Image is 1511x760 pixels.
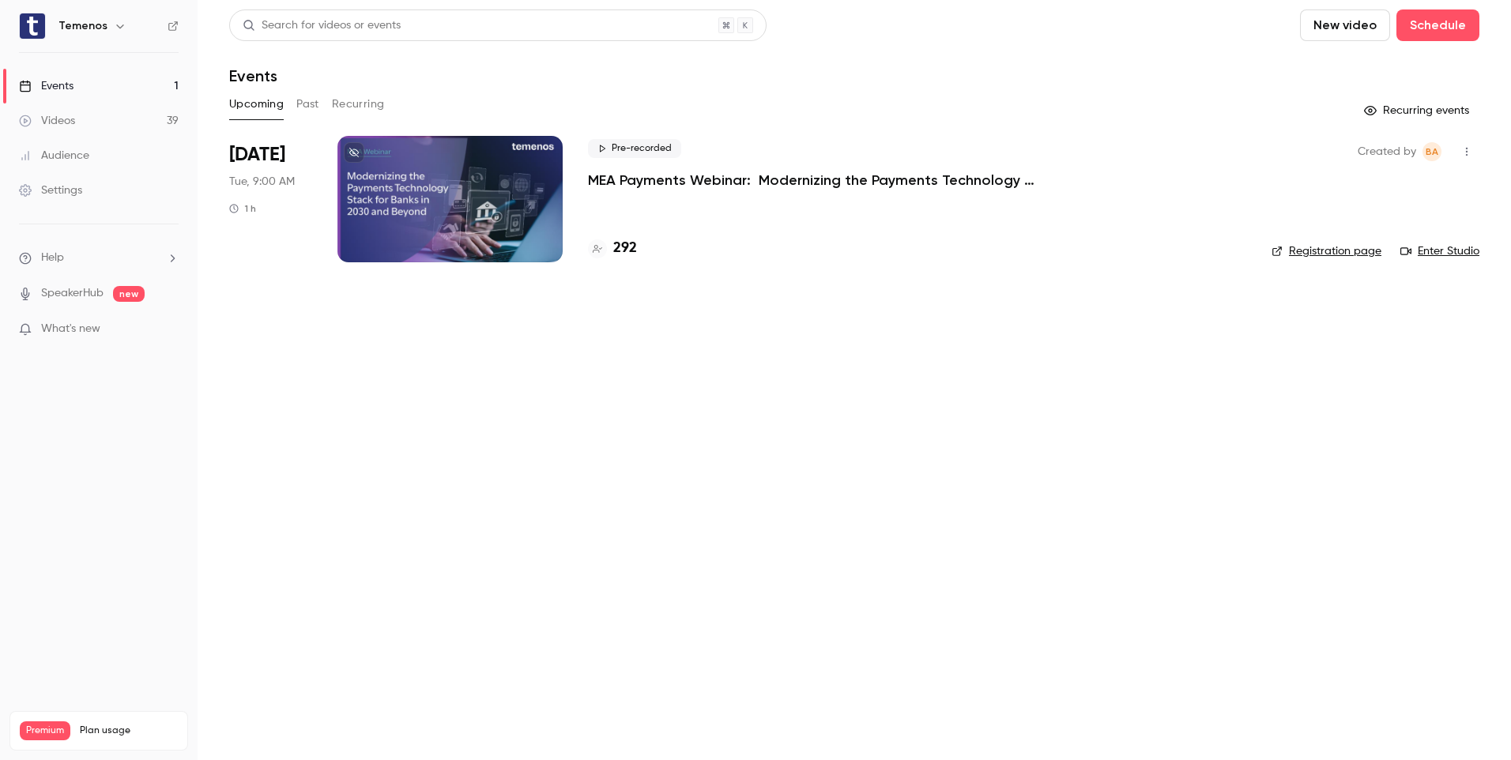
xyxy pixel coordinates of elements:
a: 292 [588,238,637,259]
iframe: Noticeable Trigger [160,322,179,337]
button: Upcoming [229,92,284,117]
button: Past [296,92,319,117]
button: Schedule [1396,9,1479,41]
h6: Temenos [58,18,107,34]
span: Help [41,250,64,266]
li: help-dropdown-opener [19,250,179,266]
div: Sep 30 Tue, 11:00 AM (Asia/Dubai) [229,136,312,262]
div: Settings [19,182,82,198]
div: Search for videos or events [243,17,401,34]
button: Recurring [332,92,385,117]
span: Pre-recorded [588,139,681,158]
a: SpeakerHub [41,285,104,302]
span: What's new [41,321,100,337]
h4: 292 [613,238,637,259]
div: Audience [19,148,89,164]
div: Events [19,78,73,94]
span: Premium [20,721,70,740]
span: Balamurugan Arunachalam [1422,142,1441,161]
button: New video [1300,9,1390,41]
div: Videos [19,113,75,129]
span: Tue, 9:00 AM [229,174,295,190]
span: BA [1426,142,1438,161]
img: Temenos [20,13,45,39]
button: Recurring events [1357,98,1479,123]
span: new [113,286,145,302]
a: Enter Studio [1400,243,1479,259]
h1: Events [229,66,277,85]
a: MEA Payments Webinar: Modernizing the Payments Technology Stack for Banks in [DATE] and Beyond [588,171,1062,190]
span: Created by [1358,142,1416,161]
span: Plan usage [80,724,178,737]
span: [DATE] [229,142,285,167]
div: 1 h [229,202,256,215]
a: Registration page [1272,243,1381,259]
